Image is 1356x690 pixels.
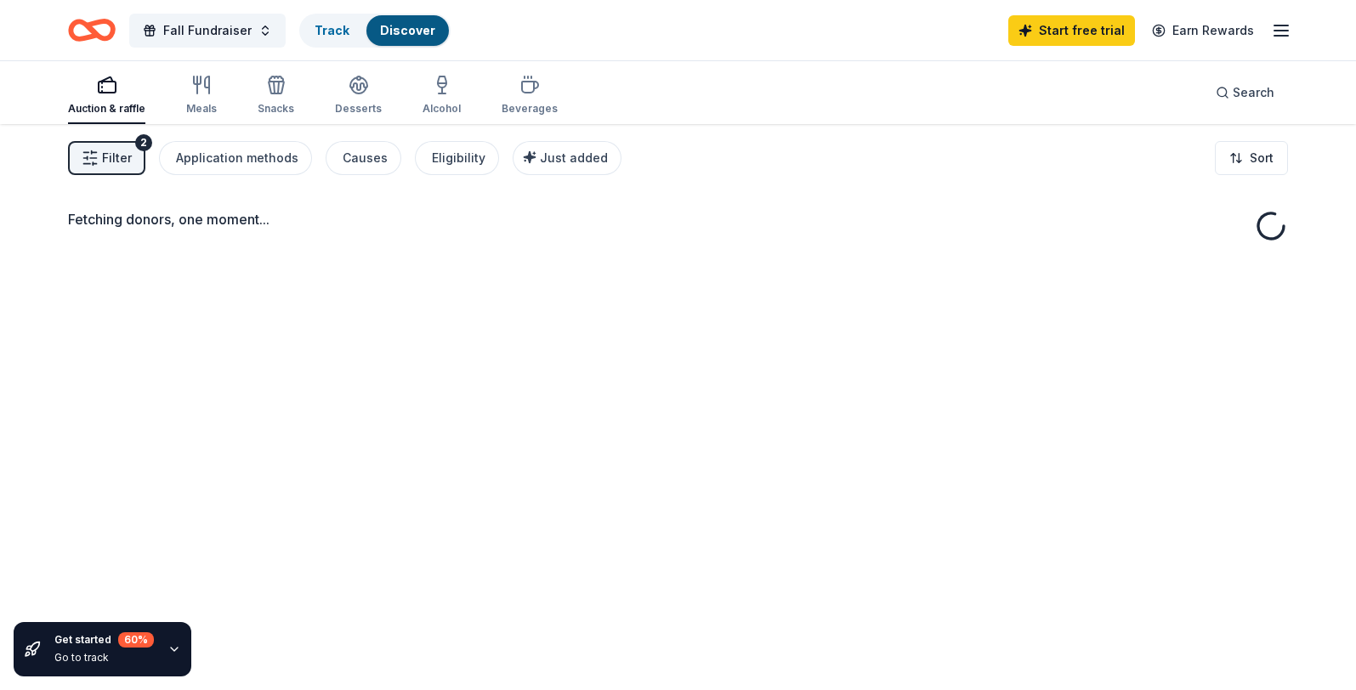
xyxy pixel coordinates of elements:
[540,150,608,165] span: Just added
[176,148,298,168] div: Application methods
[68,68,145,124] button: Auction & raffle
[68,209,1288,229] div: Fetching donors, one moment...
[1142,15,1264,46] a: Earn Rewards
[380,23,435,37] a: Discover
[423,102,461,116] div: Alcohol
[118,632,154,648] div: 60 %
[502,68,558,124] button: Beverages
[1202,76,1288,110] button: Search
[513,141,621,175] button: Just added
[102,148,132,168] span: Filter
[1215,141,1288,175] button: Sort
[54,632,154,648] div: Get started
[299,14,451,48] button: TrackDiscover
[335,68,382,124] button: Desserts
[315,23,349,37] a: Track
[502,102,558,116] div: Beverages
[415,141,499,175] button: Eligibility
[54,651,154,665] div: Go to track
[258,102,294,116] div: Snacks
[423,68,461,124] button: Alcohol
[129,14,286,48] button: Fall Fundraiser
[1250,148,1274,168] span: Sort
[1008,15,1135,46] a: Start free trial
[432,148,485,168] div: Eligibility
[68,10,116,50] a: Home
[1233,82,1274,103] span: Search
[258,68,294,124] button: Snacks
[335,102,382,116] div: Desserts
[135,134,152,151] div: 2
[68,102,145,116] div: Auction & raffle
[163,20,252,41] span: Fall Fundraiser
[68,141,145,175] button: Filter2
[186,68,217,124] button: Meals
[326,141,401,175] button: Causes
[343,148,388,168] div: Causes
[159,141,312,175] button: Application methods
[186,102,217,116] div: Meals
